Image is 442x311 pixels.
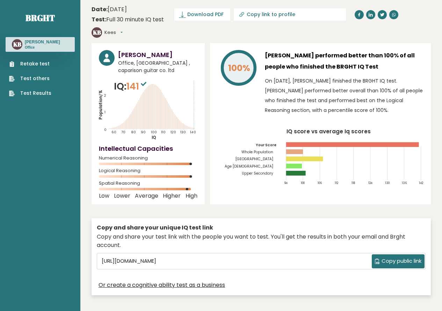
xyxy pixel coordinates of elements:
[92,15,106,23] b: Test:
[99,281,225,289] a: Or create a cognitive ability test as a business
[93,28,101,36] text: KB
[256,142,276,148] tspan: Your Score
[104,29,123,36] button: Kees
[318,181,322,185] tspan: 106
[385,181,390,185] tspan: 130
[174,8,230,21] a: Download PDF
[25,39,60,45] h3: [PERSON_NAME]
[141,130,146,134] tspan: 90
[163,195,181,197] span: Higher
[104,127,107,132] tspan: 0
[228,62,250,74] tspan: 100%
[126,80,148,93] span: 141
[402,181,407,185] tspan: 136
[99,195,109,197] span: Low
[99,157,197,160] span: Numerical Reasoning
[99,182,197,185] span: Spatial Reasoning
[111,130,116,134] tspan: 60
[26,12,55,23] a: Brght
[301,181,305,185] tspan: 100
[286,128,371,135] tspan: IQ score vs average Iq scores
[236,156,273,162] tspan: [GEOGRAPHIC_DATA]
[114,195,130,197] span: Lower
[186,195,197,197] span: High
[241,149,273,155] tspan: Whole Population
[265,50,423,72] h3: [PERSON_NAME] performed better than 100% of all people who finished the BRGHT IQ Test
[187,11,224,18] span: Download PDF
[284,181,288,185] tspan: 94
[368,181,372,185] tspan: 124
[114,79,148,93] p: IQ:
[13,40,21,48] text: KB
[92,15,164,24] div: Full 30 minute IQ test
[225,164,273,169] tspan: Age [DEMOGRAPHIC_DATA]
[92,5,127,14] time: [DATE]
[98,90,103,120] tspan: Population/%
[99,169,197,172] span: Logical Reasoning
[151,130,157,134] tspan: 100
[372,254,425,268] button: Copy public link
[9,75,51,82] a: Test others
[190,130,196,134] tspan: 140
[152,135,156,140] tspan: IQ
[9,90,51,97] a: Test Results
[131,130,136,134] tspan: 80
[104,110,106,114] tspan: 1
[334,181,338,185] tspan: 112
[92,5,108,13] b: Date:
[118,50,197,59] h3: [PERSON_NAME]
[97,224,426,232] div: Copy and share your unique IQ test link
[161,130,166,134] tspan: 110
[9,60,51,68] a: Retake test
[352,181,355,185] tspan: 118
[118,59,197,74] span: Office, [GEOGRAPHIC_DATA] , caparison guitar co. ltd
[135,195,158,197] span: Average
[97,233,426,249] div: Copy and share your test link with the people you want to test. You'll get the results in both yo...
[265,76,423,115] p: On [DATE], [PERSON_NAME] finished the BRGHT IQ test. [PERSON_NAME] performed better overall than ...
[180,130,186,134] tspan: 130
[242,171,273,176] tspan: Upper Secondary
[99,144,197,153] h4: Intellectual Capacities
[171,130,176,134] tspan: 120
[419,181,423,185] tspan: 142
[104,93,106,98] tspan: 2
[25,45,60,50] p: Office
[382,257,421,265] span: Copy public link
[121,130,125,134] tspan: 70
